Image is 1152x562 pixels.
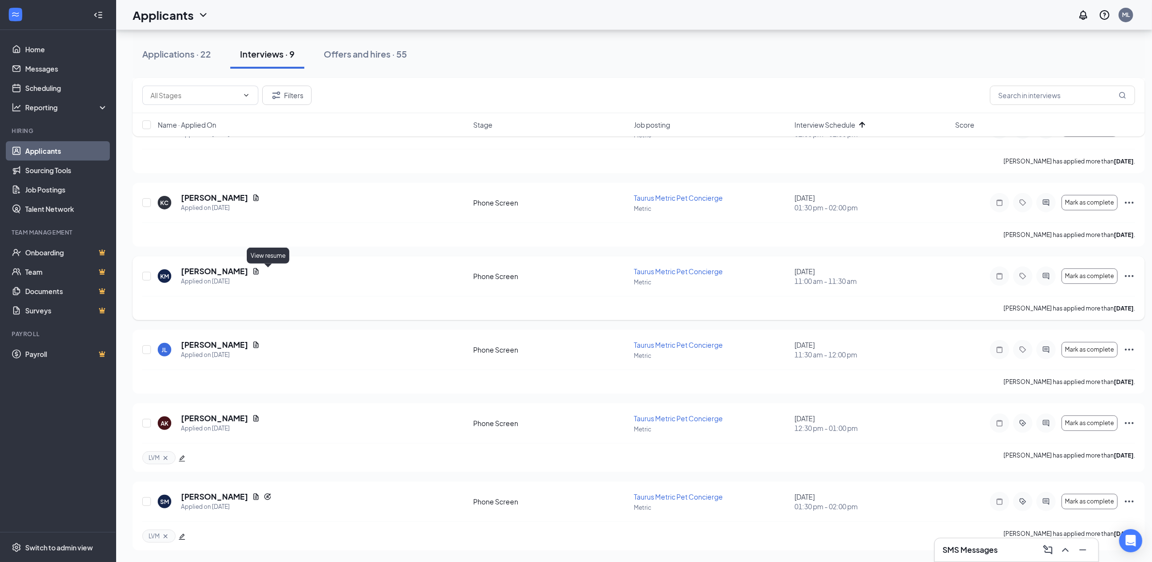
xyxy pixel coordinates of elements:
[181,491,248,502] h5: [PERSON_NAME]
[994,419,1005,427] svg: Note
[181,277,260,286] div: Applied on [DATE]
[1065,273,1114,280] span: Mark as complete
[794,502,949,511] span: 01:30 pm - 02:00 pm
[1123,197,1135,208] svg: Ellipses
[240,48,295,60] div: Interviews · 9
[794,340,949,359] div: [DATE]
[25,281,108,301] a: DocumentsCrown
[181,266,248,277] h5: [PERSON_NAME]
[25,243,108,262] a: OnboardingCrown
[1114,231,1134,238] b: [DATE]
[262,86,312,105] button: Filter Filters
[25,543,93,552] div: Switch to admin view
[634,352,789,360] p: Metric
[634,340,723,349] span: Taurus Metric Pet Concierge
[1123,344,1135,355] svg: Ellipses
[149,454,160,462] span: LVM
[794,423,949,433] span: 12:30 pm - 01:00 pm
[133,7,194,23] h1: Applicants
[1099,9,1110,21] svg: QuestionInfo
[181,413,248,424] h5: [PERSON_NAME]
[1075,542,1091,558] button: Minimize
[1062,494,1118,509] button: Mark as complete
[634,193,723,202] span: Taurus Metric Pet Concierge
[473,120,493,130] span: Stage
[252,341,260,349] svg: Document
[25,199,108,219] a: Talent Network
[990,86,1135,105] input: Search in interviews
[634,492,723,501] span: Taurus Metric Pet Concierge
[252,493,260,501] svg: Document
[1123,496,1135,507] svg: Ellipses
[473,271,628,281] div: Phone Screen
[181,424,260,433] div: Applied on [DATE]
[181,203,260,213] div: Applied on [DATE]
[181,502,271,512] div: Applied on [DATE]
[197,9,209,21] svg: ChevronDown
[1062,415,1118,431] button: Mark as complete
[473,198,628,207] div: Phone Screen
[1119,529,1142,552] div: Open Intercom Messenger
[158,120,216,130] span: Name · Applied On
[994,199,1005,207] svg: Note
[473,345,628,355] div: Phone Screen
[25,344,108,364] a: PayrollCrown
[1114,305,1134,312] b: [DATE]
[1017,498,1029,505] svg: ActiveTag
[181,350,260,360] div: Applied on [DATE]
[1060,544,1071,556] svg: ChevronUp
[473,497,628,506] div: Phone Screen
[794,120,855,130] span: Interview Schedule
[856,119,868,131] svg: ArrowUp
[324,48,407,60] div: Offers and hires · 55
[25,40,108,59] a: Home
[1065,346,1114,353] span: Mark as complete
[179,455,185,462] span: edit
[264,493,271,501] svg: Reapply
[179,533,185,540] span: edit
[1042,544,1054,556] svg: ComposeMessage
[794,492,949,511] div: [DATE]
[1077,544,1089,556] svg: Minimize
[1123,417,1135,429] svg: Ellipses
[1114,452,1134,459] b: [DATE]
[1040,419,1052,427] svg: ActiveChat
[955,120,974,130] span: Score
[634,267,723,276] span: Taurus Metric Pet Concierge
[252,194,260,202] svg: Document
[1058,542,1073,558] button: ChevronUp
[1040,498,1052,505] svg: ActiveChat
[634,414,723,423] span: Taurus Metric Pet Concierge
[270,89,282,101] svg: Filter
[1040,542,1056,558] button: ComposeMessage
[1065,498,1114,505] span: Mark as complete
[994,498,1005,505] svg: Note
[25,161,108,180] a: Sourcing Tools
[252,414,260,422] svg: Document
[1017,199,1029,207] svg: Tag
[162,532,169,540] svg: Cross
[12,228,106,237] div: Team Management
[794,266,949,286] div: [DATE]
[252,267,260,275] svg: Document
[794,414,949,433] div: [DATE]
[1065,199,1114,206] span: Mark as complete
[1003,304,1135,312] p: [PERSON_NAME] has applied more than .
[1003,157,1135,165] p: [PERSON_NAME] has applied more than .
[181,192,248,203] h5: [PERSON_NAME]
[634,503,789,512] p: Metric
[247,248,289,264] div: View resume
[1065,420,1114,427] span: Mark as complete
[943,545,998,555] h3: SMS Messages
[242,91,250,99] svg: ChevronDown
[25,103,108,112] div: Reporting
[25,262,108,281] a: TeamCrown
[473,418,628,428] div: Phone Screen
[25,59,108,78] a: Messages
[1122,11,1130,19] div: ML
[794,350,949,359] span: 11:30 am - 12:00 pm
[142,48,211,60] div: Applications · 22
[12,330,106,338] div: Payroll
[150,90,239,101] input: All Stages
[11,10,20,19] svg: WorkstreamLogo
